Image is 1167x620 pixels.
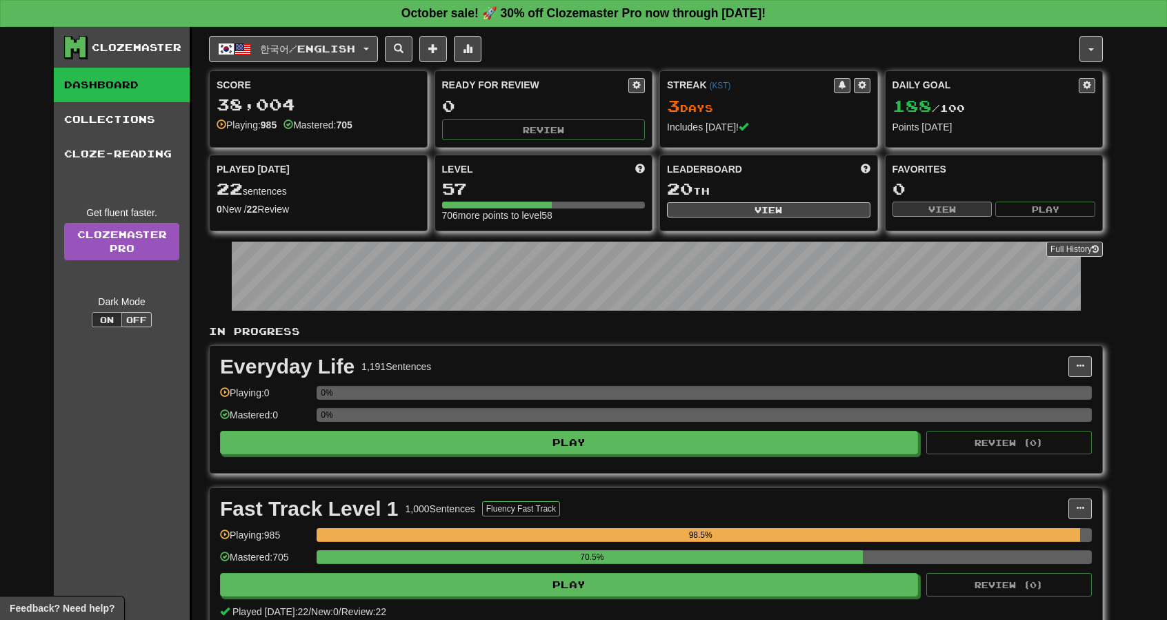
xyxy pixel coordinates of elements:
div: Favorites [892,162,1096,176]
div: Ready for Review [442,78,629,92]
div: 57 [442,180,646,197]
div: 706 more points to level 58 [442,209,646,222]
div: Everyday Life [220,356,355,377]
span: / 100 [892,102,965,114]
div: Get fluent faster. [64,206,179,220]
a: Collections [54,102,190,137]
button: Review (0) [926,431,1092,454]
div: 98.5% [321,528,1080,542]
a: Dashboard [54,68,190,102]
div: 0 [892,180,1096,197]
span: Played [DATE]: 22 [232,606,308,617]
div: Mastered: 0 [220,408,310,431]
span: 20 [667,179,693,198]
button: Off [121,312,152,327]
div: Daily Goal [892,78,1079,93]
span: 한국어 / English [260,43,355,55]
button: More stats [454,36,481,62]
strong: 705 [336,119,352,130]
div: 1,191 Sentences [361,360,431,374]
div: Mastered: 705 [220,550,310,573]
span: Played [DATE] [217,162,290,176]
div: New / Review [217,202,420,216]
span: Open feedback widget [10,601,114,615]
span: / [339,606,341,617]
div: Playing: [217,118,277,132]
div: Includes [DATE]! [667,120,870,134]
div: Playing: 985 [220,528,310,551]
span: 188 [892,96,932,115]
button: On [92,312,122,327]
div: Day s [667,97,870,115]
div: sentences [217,180,420,198]
button: Play [995,202,1095,217]
span: / [308,606,311,617]
div: 1,000 Sentences [406,502,475,516]
span: 3 [667,96,680,115]
p: In Progress [209,324,1103,338]
span: Level [442,162,473,176]
div: 70.5% [321,550,863,564]
a: ClozemasterPro [64,223,179,260]
button: Full History [1046,242,1103,257]
span: Score more points to level up [635,162,645,176]
a: (KST) [709,81,730,90]
button: Add sentence to collection [419,36,447,62]
button: View [892,202,993,217]
button: Play [220,573,918,597]
span: 22 [217,179,243,198]
a: Cloze-Reading [54,137,190,171]
strong: October sale! 🚀 30% off Clozemaster Pro now through [DATE]! [401,6,766,20]
button: Review [442,119,646,140]
div: Points [DATE] [892,120,1096,134]
button: Review (0) [926,573,1092,597]
button: View [667,202,870,217]
div: 38,004 [217,96,420,113]
div: Score [217,78,420,92]
strong: 22 [247,204,258,215]
button: Fluency Fast Track [482,501,560,516]
div: Clozemaster [92,41,181,55]
div: th [667,180,870,198]
div: Streak [667,78,834,92]
button: 한국어/English [209,36,378,62]
span: New: 0 [311,606,339,617]
strong: 985 [261,119,277,130]
div: 0 [442,97,646,115]
span: Leaderboard [667,162,742,176]
div: Dark Mode [64,295,179,309]
button: Search sentences [385,36,412,62]
span: This week in points, UTC [861,162,870,176]
div: Playing: 0 [220,386,310,409]
span: Review: 22 [341,606,386,617]
button: Play [220,431,918,454]
div: Mastered: [283,118,352,132]
div: Fast Track Level 1 [220,498,399,519]
strong: 0 [217,204,222,215]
